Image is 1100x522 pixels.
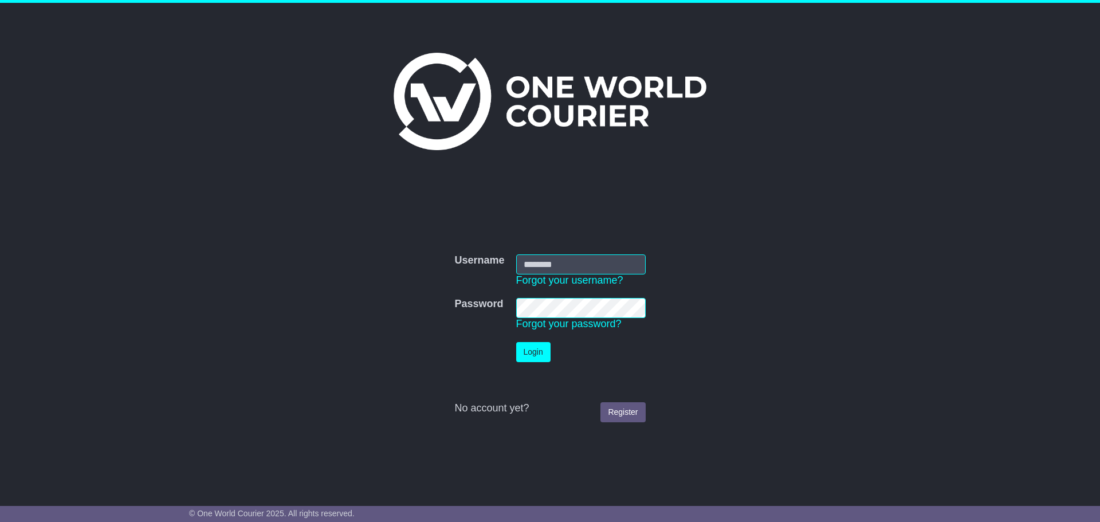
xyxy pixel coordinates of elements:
a: Register [600,402,645,422]
label: Username [454,254,504,267]
a: Forgot your username? [516,274,623,286]
button: Login [516,342,551,362]
label: Password [454,298,503,311]
span: © One World Courier 2025. All rights reserved. [189,509,355,518]
a: Forgot your password? [516,318,622,329]
div: No account yet? [454,402,645,415]
img: One World [394,53,706,150]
